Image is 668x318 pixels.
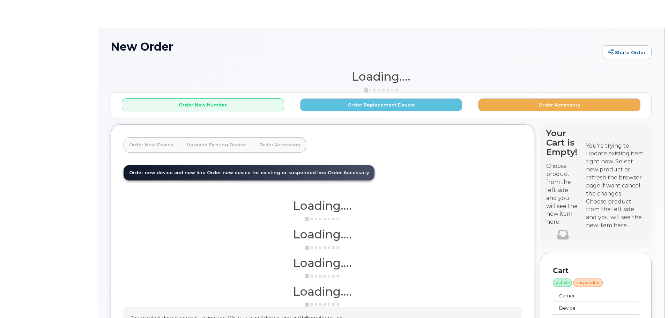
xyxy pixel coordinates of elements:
[207,170,326,175] span: Order new device for existing or suspended line
[305,216,340,222] img: ajax-loader-3a6953c30dc77f0bf724df975f13086db4f4c1262e45940f03d1251963f1bf2e.gif
[586,198,645,230] div: Choose product from the left side and you will see the new item here.
[124,137,179,153] a: Order New Device
[546,162,580,226] p: Choose product from the left side and you will see the new item here.
[124,228,521,241] h1: Loading....
[546,128,580,157] h4: Your Cart is Empty!
[553,266,639,276] p: Cart
[111,70,652,83] h1: Loading....
[181,137,252,153] a: Upgrade Existing Device
[122,98,284,111] button: Order New Number
[586,142,645,198] div: You're trying to update existing item right now. Select new product or refresh the browser page i...
[364,87,399,93] img: ajax-loader-3a6953c30dc77f0bf724df975f13086db4f4c1262e45940f03d1251963f1bf2e.gif
[602,45,652,59] a: Share Order
[305,302,340,307] img: ajax-loader-3a6953c30dc77f0bf724df975f13086db4f4c1262e45940f03d1251963f1bf2e.gif
[254,137,306,153] a: Order Accessory
[328,170,369,175] span: Order Accessory
[124,285,521,298] h1: Loading....
[573,279,603,287] div: suspended
[124,257,521,269] h1: Loading....
[553,279,572,287] div: active
[111,40,599,53] h1: New Order
[124,199,521,212] h1: Loading....
[553,290,623,302] td: Carrier
[553,302,623,315] td: Device
[300,98,462,111] button: Order Replacement Device
[478,98,640,111] button: Order Accessory
[305,274,340,279] img: ajax-loader-3a6953c30dc77f0bf724df975f13086db4f4c1262e45940f03d1251963f1bf2e.gif
[305,245,340,250] img: ajax-loader-3a6953c30dc77f0bf724df975f13086db4f4c1262e45940f03d1251963f1bf2e.gif
[129,170,206,175] span: Order new device and new line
